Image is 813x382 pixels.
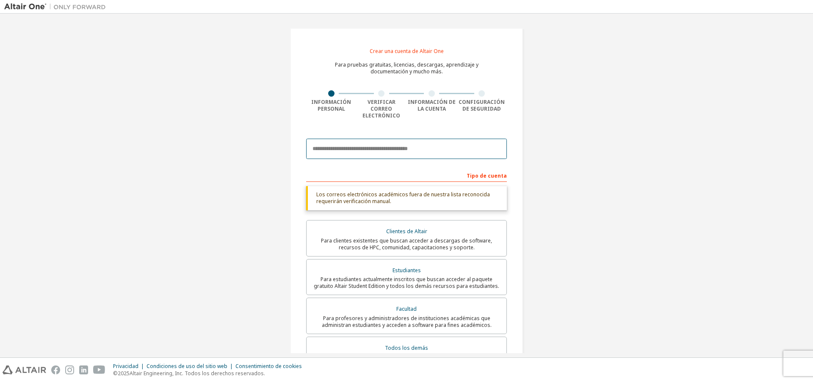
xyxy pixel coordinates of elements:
[393,267,421,274] font: Estudiantes
[408,98,456,112] font: Información de la cuenta
[362,98,400,119] font: Verificar correo electrónico
[335,61,478,68] font: Para pruebas gratuitas, licencias, descargas, aprendizaje y
[396,305,417,312] font: Facultad
[113,362,138,370] font: Privacidad
[4,3,110,11] img: Altair Uno
[467,172,507,179] font: Tipo de cuenta
[321,237,492,251] font: Para clientes existentes que buscan acceder a descargas de software, recursos de HPC, comunidad, ...
[386,228,427,235] font: Clientes de Altair
[118,370,130,377] font: 2025
[130,370,265,377] font: Altair Engineering, Inc. Todos los derechos reservados.
[316,191,490,205] font: Los correos electrónicos académicos fuera de nuestra lista reconocida requerirán verificación man...
[93,365,105,374] img: youtube.svg
[79,365,88,374] img: linkedin.svg
[147,362,227,370] font: Condiciones de uso del sitio web
[65,365,74,374] img: instagram.svg
[3,365,46,374] img: altair_logo.svg
[311,98,351,112] font: Información personal
[322,315,492,329] font: Para profesores y administradores de instituciones académicas que administran estudiantes y acced...
[371,68,443,75] font: documentación y mucho más.
[314,276,499,290] font: Para estudiantes actualmente inscritos que buscan acceder al paquete gratuito Altair Student Edit...
[370,47,444,55] font: Crear una cuenta de Altair One
[235,362,302,370] font: Consentimiento de cookies
[459,98,505,112] font: Configuración de seguridad
[385,344,428,351] font: Todos los demás
[113,370,118,377] font: ©
[51,365,60,374] img: facebook.svg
